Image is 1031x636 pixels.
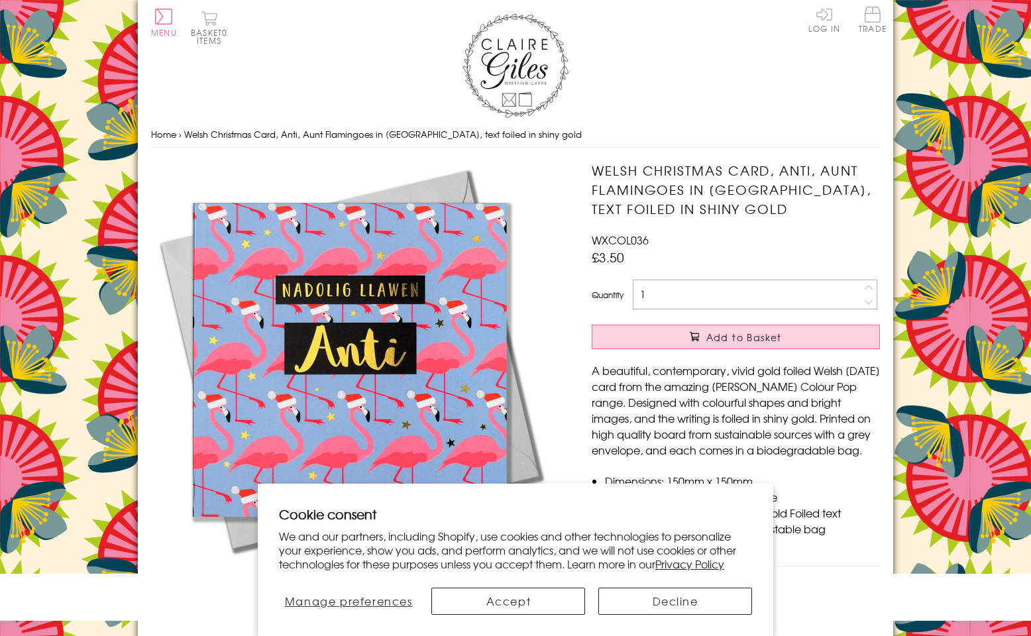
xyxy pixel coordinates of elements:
[184,128,582,140] span: Welsh Christmas Card, Anti, Aunt Flamingoes in [GEOGRAPHIC_DATA], text foiled in shiny gold
[279,505,752,523] h2: Cookie consent
[706,331,782,344] span: Add to Basket
[285,593,413,609] span: Manage preferences
[808,7,840,32] a: Log In
[859,7,887,35] a: Trade
[151,26,177,38] span: Menu
[197,26,227,46] span: 0 items
[592,232,649,248] span: WXCOL036
[592,362,880,458] p: A beautiful, contemporary, vivid gold foiled Welsh [DATE] card from the amazing [PERSON_NAME] Col...
[592,325,880,349] button: Add to Basket
[598,588,752,615] button: Decline
[592,289,624,301] label: Quantity
[279,529,752,570] p: We and our partners, including Shopify, use cookies and other technologies to personalize your ex...
[859,7,887,32] span: Trade
[151,9,177,36] button: Menu
[655,556,724,572] a: Privacy Policy
[592,161,880,218] h1: Welsh Christmas Card, Anti, Aunt Flamingoes in [GEOGRAPHIC_DATA], text foiled in shiny gold
[191,11,227,44] button: Basket0 items
[605,473,880,489] li: Dimensions: 150mm x 150mm
[151,128,176,140] a: Home
[431,588,585,615] button: Accept
[592,248,624,266] span: £3.50
[179,128,182,140] span: ›
[151,161,549,558] img: Welsh Christmas Card, Anti, Aunt Flamingoes in Santa Hats, text foiled in shiny gold
[462,13,569,118] img: Claire Giles Greetings Cards
[151,121,880,148] nav: breadcrumbs
[279,588,418,615] button: Manage preferences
